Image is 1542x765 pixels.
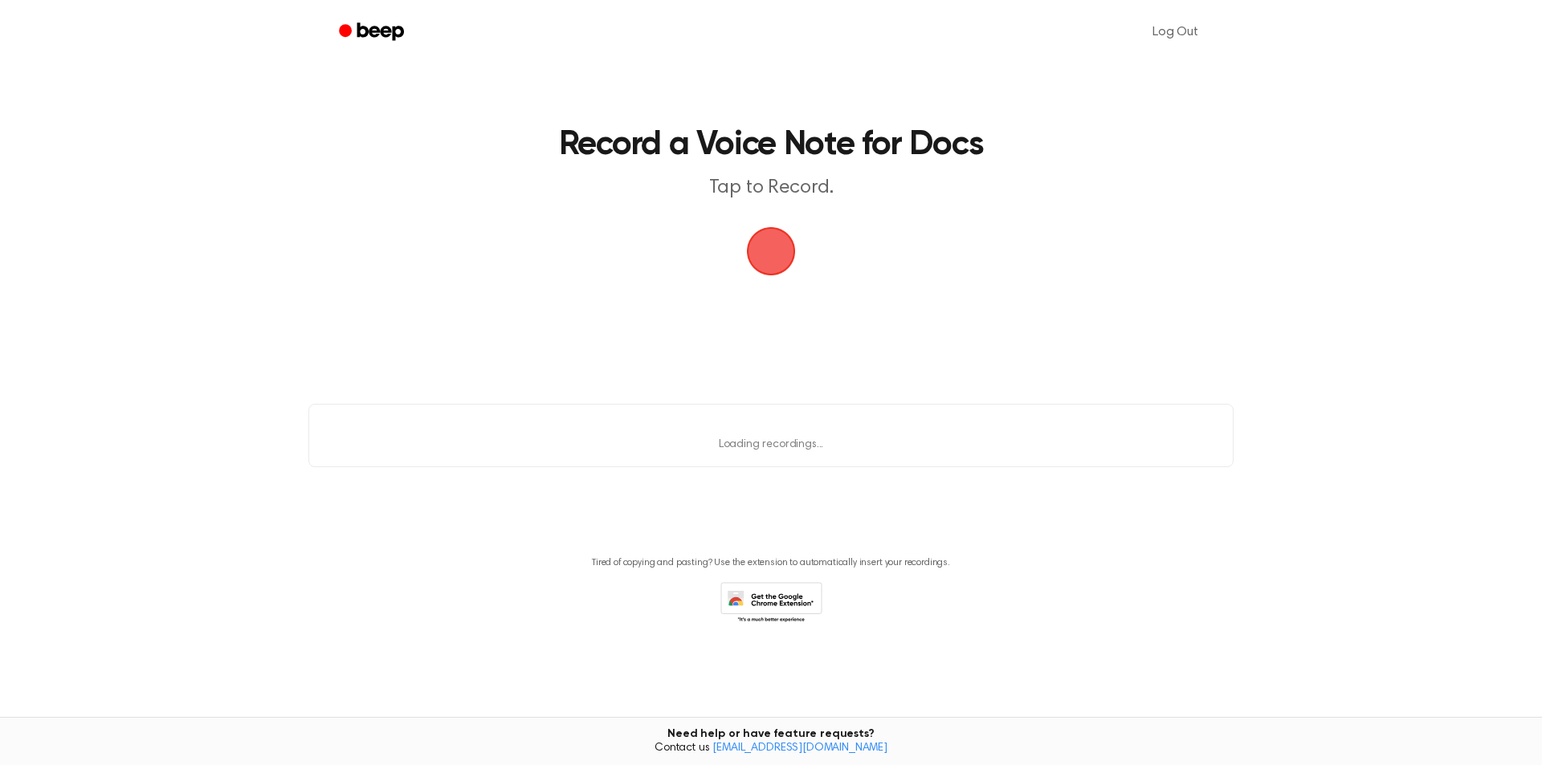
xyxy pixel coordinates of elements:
p: Loading recordings... [309,437,1233,454]
img: Beep Logo [747,227,795,275]
a: Log Out [1136,13,1214,51]
h1: Record a Voice Note for Docs [360,128,1182,162]
a: Beep [328,17,418,48]
p: Tired of copying and pasting? Use the extension to automatically insert your recordings. [592,557,950,569]
span: Contact us [10,742,1532,756]
p: Tap to Record. [463,175,1079,201]
a: [EMAIL_ADDRESS][DOMAIN_NAME] [712,743,887,754]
